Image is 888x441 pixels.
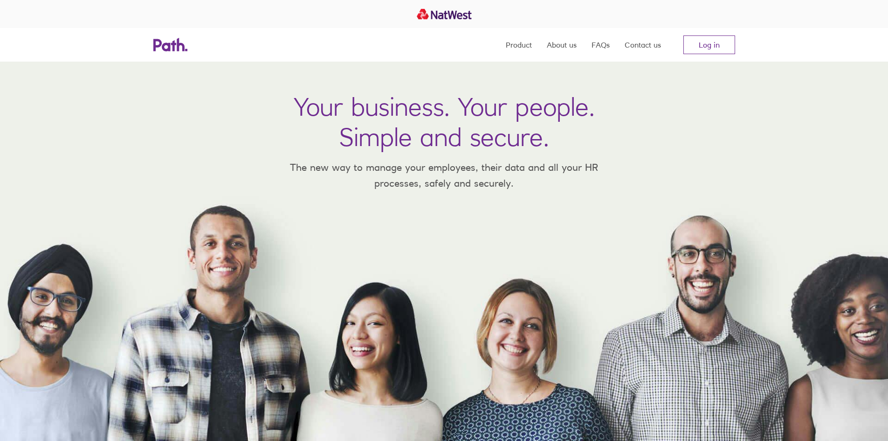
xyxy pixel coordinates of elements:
a: Product [506,28,532,62]
a: Contact us [625,28,661,62]
a: FAQs [592,28,610,62]
h1: Your business. Your people. Simple and secure. [294,91,595,152]
p: The new way to manage your employees, their data and all your HR processes, safely and securely. [276,160,612,191]
a: About us [547,28,577,62]
a: Log in [683,35,735,54]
